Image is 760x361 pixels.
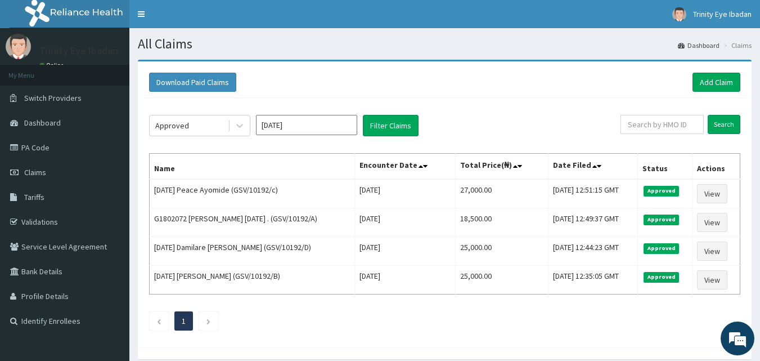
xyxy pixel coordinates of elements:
span: Tariffs [24,192,44,202]
input: Select Month and Year [256,115,357,135]
a: Online [39,61,66,69]
div: Approved [155,120,189,131]
td: [DATE] [355,179,455,208]
span: Trinity Eye Ibadan [693,9,752,19]
a: View [697,184,727,203]
td: [DATE] [355,208,455,237]
span: We're online! [65,109,155,222]
input: Search by HMO ID [620,115,704,134]
button: Filter Claims [363,115,419,136]
span: Claims [24,167,46,177]
a: View [697,270,727,289]
td: G1802072 [PERSON_NAME] [DATE] . (GSV/10192/A) [150,208,355,237]
td: [DATE] 12:49:37 GMT [548,208,638,237]
input: Search [708,115,740,134]
td: [DATE] [355,237,455,266]
img: User Image [672,7,686,21]
td: [DATE] [PERSON_NAME] (GSV/10192/B) [150,266,355,295]
p: Trinity Eye Ibadan [39,46,118,56]
span: Approved [644,272,679,282]
td: 25,000.00 [455,266,548,295]
th: Name [150,154,355,180]
h1: All Claims [138,37,752,51]
a: View [697,213,727,232]
div: Minimize live chat window [185,6,212,33]
td: 27,000.00 [455,179,548,208]
a: View [697,242,727,261]
th: Encounter Date [355,154,455,180]
td: [DATE] Peace Ayomide (GSV/10192/c) [150,179,355,208]
div: Chat with us now [59,63,189,78]
span: Approved [644,215,679,225]
img: User Image [6,34,31,59]
li: Claims [721,41,752,50]
a: Next page [206,316,211,326]
span: Switch Providers [24,93,82,103]
th: Total Price(₦) [455,154,548,180]
td: 25,000.00 [455,237,548,266]
td: [DATE] [355,266,455,295]
td: 18,500.00 [455,208,548,237]
th: Status [638,154,692,180]
th: Actions [692,154,740,180]
a: Dashboard [678,41,719,50]
span: Dashboard [24,118,61,128]
a: Page 1 is your current page [182,316,186,326]
td: [DATE] 12:35:05 GMT [548,266,638,295]
span: Approved [644,186,679,196]
button: Download Paid Claims [149,73,236,92]
img: d_794563401_company_1708531726252_794563401 [21,56,46,84]
th: Date Filed [548,154,638,180]
td: [DATE] 12:51:15 GMT [548,179,638,208]
a: Add Claim [692,73,740,92]
td: [DATE] 12:44:23 GMT [548,237,638,266]
td: [DATE] Damilare [PERSON_NAME] (GSV/10192/D) [150,237,355,266]
textarea: Type your message and hit 'Enter' [6,241,214,280]
a: Previous page [156,316,161,326]
span: Approved [644,243,679,253]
